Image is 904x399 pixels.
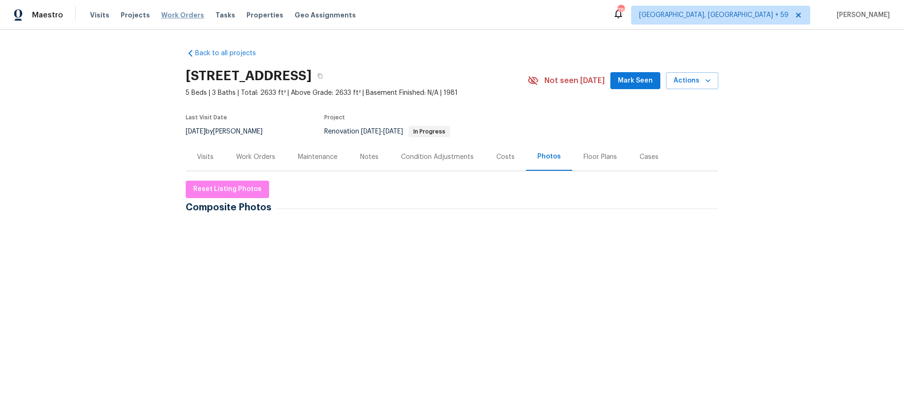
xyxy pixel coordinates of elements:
div: Work Orders [236,152,275,162]
span: [DATE] [186,128,205,135]
button: Copy Address [312,67,329,84]
button: Reset Listing Photos [186,181,269,198]
span: Actions [674,75,711,87]
span: Properties [247,10,283,20]
div: Condition Adjustments [401,152,474,162]
span: Maestro [32,10,63,20]
span: Visits [90,10,109,20]
div: Cases [640,152,658,162]
button: Actions [666,72,718,90]
div: Floor Plans [583,152,617,162]
span: Composite Photos [186,203,276,212]
span: [DATE] [383,128,403,135]
span: [DATE] [361,128,381,135]
span: - [361,128,403,135]
div: Photos [537,152,561,161]
button: Mark Seen [610,72,660,90]
span: Work Orders [161,10,204,20]
span: Mark Seen [618,75,653,87]
span: 5 Beds | 3 Baths | Total: 2633 ft² | Above Grade: 2633 ft² | Basement Finished: N/A | 1981 [186,88,527,98]
span: Not seen [DATE] [544,76,605,85]
span: [GEOGRAPHIC_DATA], [GEOGRAPHIC_DATA] + 59 [639,10,789,20]
span: Renovation [324,128,450,135]
div: by [PERSON_NAME] [186,126,274,137]
div: Costs [496,152,515,162]
div: Notes [360,152,378,162]
span: Reset Listing Photos [193,183,262,195]
div: Visits [197,152,214,162]
span: In Progress [410,129,449,134]
span: Projects [121,10,150,20]
span: Project [324,115,345,120]
h2: [STREET_ADDRESS] [186,71,312,81]
span: Tasks [215,12,235,18]
div: Maintenance [298,152,337,162]
span: Last Visit Date [186,115,227,120]
div: 789 [617,6,624,15]
span: [PERSON_NAME] [833,10,890,20]
a: Back to all projects [186,49,276,58]
span: Geo Assignments [295,10,356,20]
